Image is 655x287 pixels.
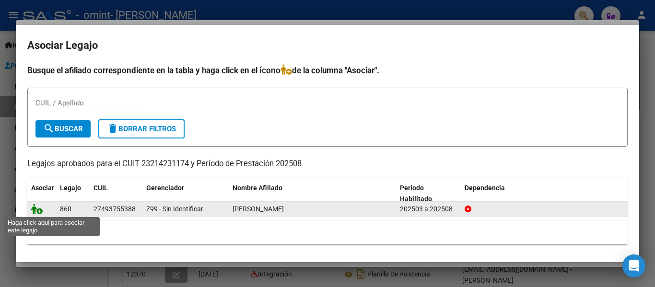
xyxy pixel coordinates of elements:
span: CUIL [94,184,108,192]
datatable-header-cell: CUIL [90,178,142,209]
span: Borrar Filtros [107,125,176,133]
datatable-header-cell: Gerenciador [142,178,229,209]
span: DE MICHELI EMMA [233,205,284,213]
datatable-header-cell: Nombre Afiliado [229,178,396,209]
button: Buscar [35,120,91,138]
span: Buscar [43,125,83,133]
div: 1 registros [27,220,628,244]
button: Borrar Filtros [98,119,185,138]
div: 202503 a 202508 [400,204,457,215]
span: Dependencia [465,184,505,192]
datatable-header-cell: Dependencia [461,178,628,209]
span: Z99 - Sin Identificar [146,205,203,213]
datatable-header-cell: Periodo Habilitado [396,178,461,209]
p: Legajos aprobados para el CUIT 23214231174 y Período de Prestación 202508 [27,158,628,170]
span: 860 [60,205,71,213]
div: Open Intercom Messenger [622,254,645,277]
span: Nombre Afiliado [233,184,282,192]
datatable-header-cell: Legajo [56,178,90,209]
span: Legajo [60,184,81,192]
datatable-header-cell: Asociar [27,178,56,209]
h4: Busque el afiliado correspondiente en la tabla y haga click en el ícono de la columna "Asociar". [27,64,628,77]
span: Gerenciador [146,184,184,192]
mat-icon: delete [107,123,118,134]
mat-icon: search [43,123,55,134]
span: Periodo Habilitado [400,184,432,203]
span: Asociar [31,184,54,192]
h2: Asociar Legajo [27,36,628,55]
div: 27493755388 [94,204,136,215]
